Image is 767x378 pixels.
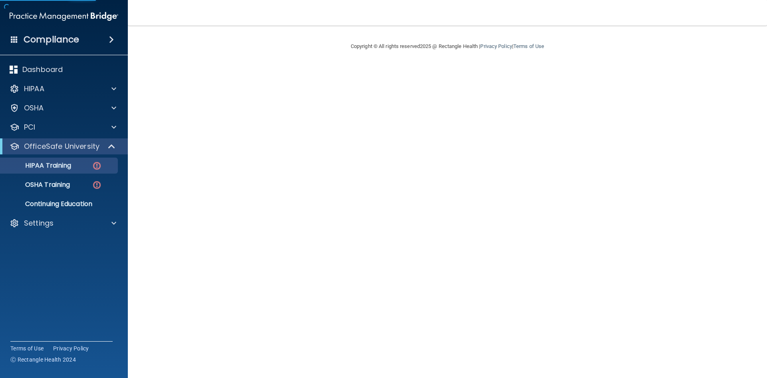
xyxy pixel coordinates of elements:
[24,218,54,228] p: Settings
[10,66,18,74] img: dashboard.aa5b2476.svg
[10,65,116,74] a: Dashboard
[5,181,70,189] p: OSHA Training
[10,103,116,113] a: OSHA
[24,34,79,45] h4: Compliance
[24,84,44,94] p: HIPAA
[302,34,593,59] div: Copyright © All rights reserved 2025 @ Rectangle Health | |
[10,84,116,94] a: HIPAA
[10,142,116,151] a: OfficeSafe University
[5,200,114,208] p: Continuing Education
[53,344,89,352] a: Privacy Policy
[24,142,99,151] p: OfficeSafe University
[92,161,102,171] img: danger-circle.6113f641.png
[513,43,544,49] a: Terms of Use
[10,122,116,132] a: PCI
[5,162,71,170] p: HIPAA Training
[24,103,44,113] p: OSHA
[24,122,35,132] p: PCI
[10,218,116,228] a: Settings
[22,65,63,74] p: Dashboard
[10,356,76,364] span: Ⓒ Rectangle Health 2024
[10,344,44,352] a: Terms of Use
[92,180,102,190] img: danger-circle.6113f641.png
[480,43,512,49] a: Privacy Policy
[10,8,118,24] img: PMB logo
